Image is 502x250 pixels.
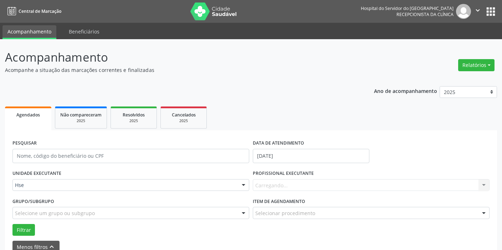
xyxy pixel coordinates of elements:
span: Não compareceram [60,112,102,118]
button: Relatórios [458,59,495,71]
label: Grupo/Subgrupo [12,196,54,207]
span: Recepcionista da clínica [396,11,454,17]
span: Selecione um grupo ou subgrupo [15,209,95,217]
p: Acompanhamento [5,48,349,66]
span: Agendados [16,112,40,118]
span: Resolvidos [123,112,145,118]
span: Cancelados [172,112,196,118]
label: Item de agendamento [253,196,305,207]
span: Hse [15,182,235,189]
a: Beneficiários [64,25,104,38]
label: UNIDADE EXECUTANTE [12,168,61,179]
p: Acompanhe a situação das marcações correntes e finalizadas [5,66,349,74]
input: Nome, código do beneficiário ou CPF [12,149,249,163]
input: Selecione um intervalo [253,149,369,163]
button: apps [485,5,497,18]
div: 2025 [166,118,201,124]
a: Central de Marcação [5,5,61,17]
div: Hospital do Servidor do [GEOGRAPHIC_DATA] [361,5,454,11]
img: img [456,4,471,19]
p: Ano de acompanhamento [374,86,437,95]
label: DATA DE ATENDIMENTO [253,138,304,149]
button: Filtrar [12,224,35,236]
span: Selecionar procedimento [255,209,315,217]
span: Central de Marcação [19,8,61,14]
div: 2025 [60,118,102,124]
button:  [471,4,485,19]
i:  [474,6,482,14]
label: PROFISSIONAL EXECUTANTE [253,168,314,179]
label: PESQUISAR [12,138,37,149]
div: 2025 [116,118,152,124]
a: Acompanhamento [2,25,56,39]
